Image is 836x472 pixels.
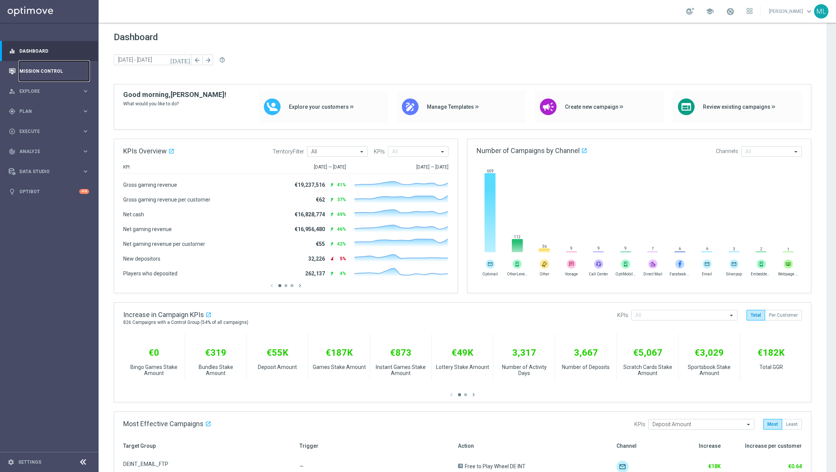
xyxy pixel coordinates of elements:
i: keyboard_arrow_right [82,168,89,175]
i: keyboard_arrow_right [82,148,89,155]
span: Explore [19,89,82,94]
a: Optibot [19,181,79,202]
div: Plan [9,108,82,115]
i: keyboard_arrow_right [82,128,89,135]
button: person_search Explore keyboard_arrow_right [8,88,89,94]
i: person_search [9,88,16,95]
a: [PERSON_NAME]keyboard_arrow_down [768,6,814,17]
i: keyboard_arrow_right [82,88,89,95]
i: equalizer [9,48,16,55]
span: Analyze [19,149,82,154]
div: Dashboard [9,41,89,61]
i: track_changes [9,148,16,155]
span: Execute [19,129,82,134]
i: gps_fixed [9,108,16,115]
div: ML [814,4,828,19]
i: settings [8,459,14,466]
button: play_circle_outline Execute keyboard_arrow_right [8,128,89,134]
button: Data Studio keyboard_arrow_right [8,169,89,175]
div: Mission Control [9,61,89,81]
i: keyboard_arrow_right [82,108,89,115]
div: Execute [9,128,82,135]
div: Analyze [9,148,82,155]
button: equalizer Dashboard [8,48,89,54]
a: Dashboard [19,41,89,61]
button: Mission Control [8,68,89,74]
div: Explore [9,88,82,95]
button: lightbulb Optibot +10 [8,189,89,195]
div: Data Studio [9,168,82,175]
span: Data Studio [19,169,82,174]
div: +10 [79,189,89,194]
i: lightbulb [9,188,16,195]
span: Plan [19,109,82,114]
button: track_changes Analyze keyboard_arrow_right [8,148,89,155]
a: Settings [18,460,41,464]
div: Optibot [9,181,89,202]
a: Mission Control [19,61,89,81]
i: play_circle_outline [9,128,16,135]
span: keyboard_arrow_down [805,7,813,16]
span: school [706,7,714,16]
button: gps_fixed Plan keyboard_arrow_right [8,108,89,114]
